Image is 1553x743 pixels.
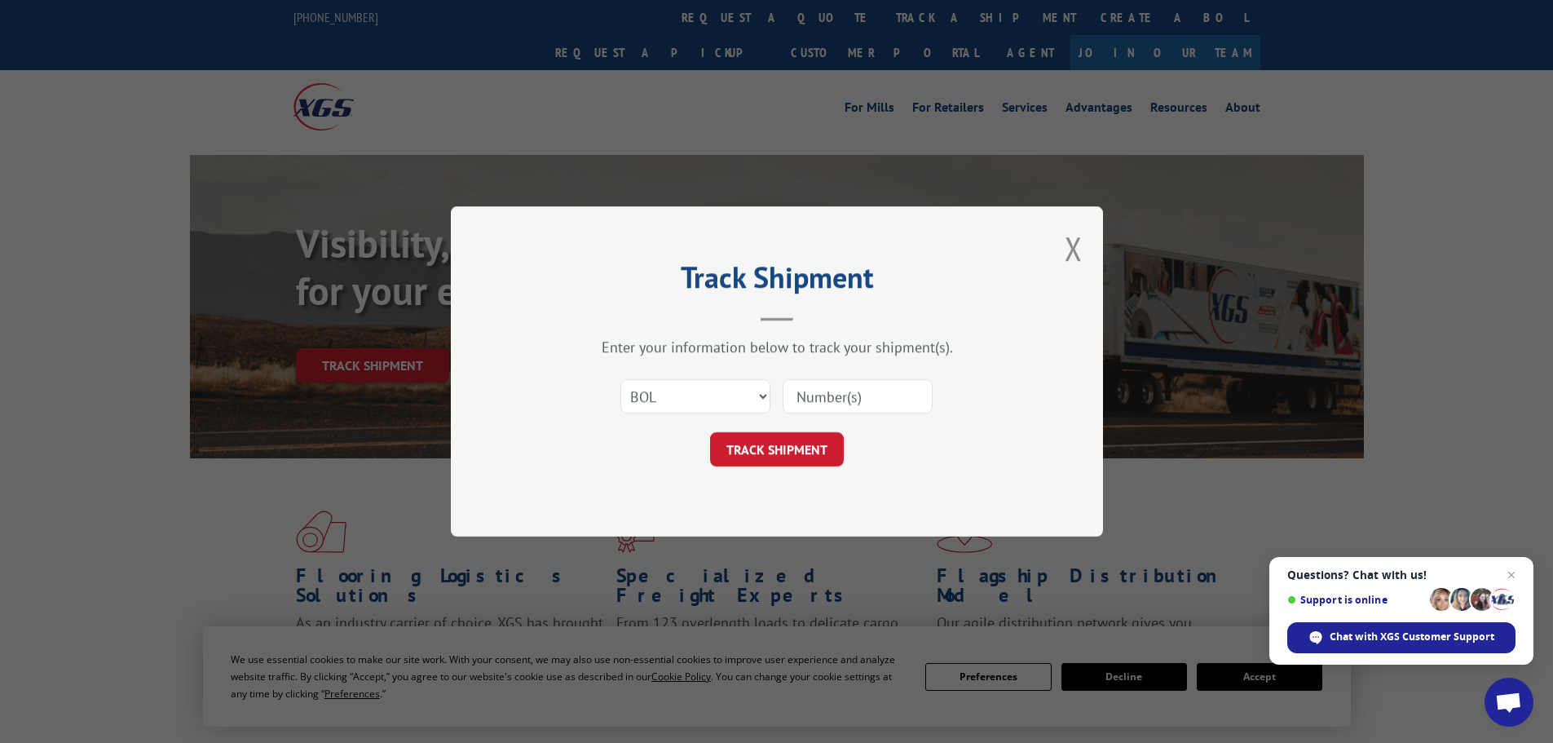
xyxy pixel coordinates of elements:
[1287,594,1424,606] span: Support is online
[1287,568,1515,582] span: Questions? Chat with us!
[1485,678,1533,727] div: Open chat
[1065,227,1083,270] button: Close modal
[532,338,1021,356] div: Enter your information below to track your shipment(s).
[532,266,1021,297] h2: Track Shipment
[1502,565,1521,585] span: Close chat
[1330,630,1494,644] span: Chat with XGS Customer Support
[1287,622,1515,653] div: Chat with XGS Customer Support
[783,379,933,414] input: Number(s)
[710,432,844,467] button: TRACK SHIPMENT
